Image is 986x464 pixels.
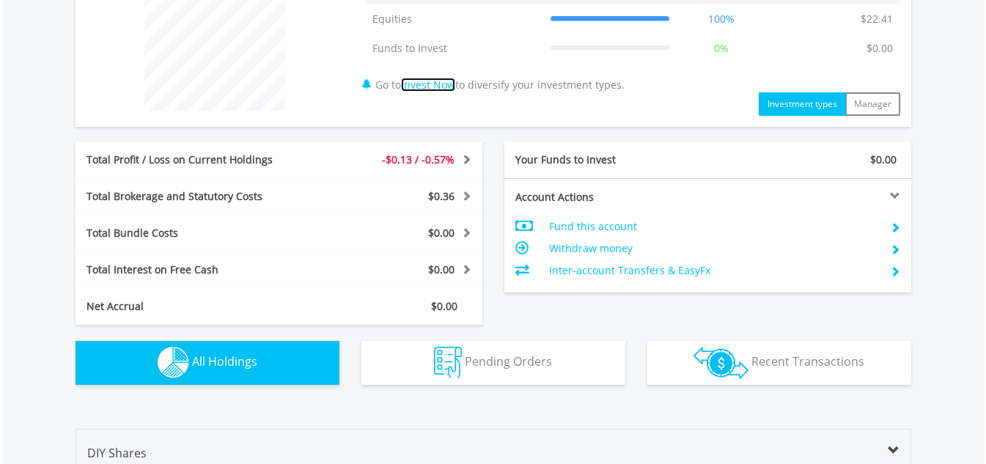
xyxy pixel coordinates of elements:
[76,299,313,314] div: Net Accrual
[192,353,257,369] span: All Holdings
[428,189,455,203] span: $0.36
[76,152,313,167] div: Total Profit / Loss on Current Holdings
[76,189,313,204] div: Total Brokerage and Statutory Costs
[677,4,766,34] td: 100%
[859,34,900,63] td: $0.00
[428,262,455,276] span: $0.00
[361,341,625,385] button: Pending Orders
[751,353,864,369] span: Recent Transactions
[365,34,543,63] td: Funds to Invest
[504,190,708,205] div: Account Actions
[76,341,339,385] button: All Holdings
[434,347,462,378] img: pending_instructions-wht.png
[549,237,878,259] td: Withdraw money
[365,4,543,34] td: Equities
[759,92,846,116] button: Investment types
[465,353,552,369] span: Pending Orders
[76,226,313,240] div: Total Bundle Costs
[853,4,900,34] td: $22.41
[677,34,766,63] td: 0%
[401,78,455,92] a: Invest Now
[158,347,189,378] img: holdings-wht.png
[647,341,911,385] button: Recent Transactions
[549,216,878,237] td: Fund this account
[693,347,748,379] img: transactions-zar-wht.png
[382,152,455,166] span: -$0.13 / -0.57%
[504,152,708,167] div: Your Funds to Invest
[87,445,147,461] span: DIY Shares
[870,152,897,166] span: $0.00
[431,299,457,313] span: $0.00
[549,259,878,281] td: Inter-account Transfers & EasyFx
[76,262,313,277] div: Total Interest on Free Cash
[428,226,455,240] span: $0.00
[845,92,900,116] button: Manager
